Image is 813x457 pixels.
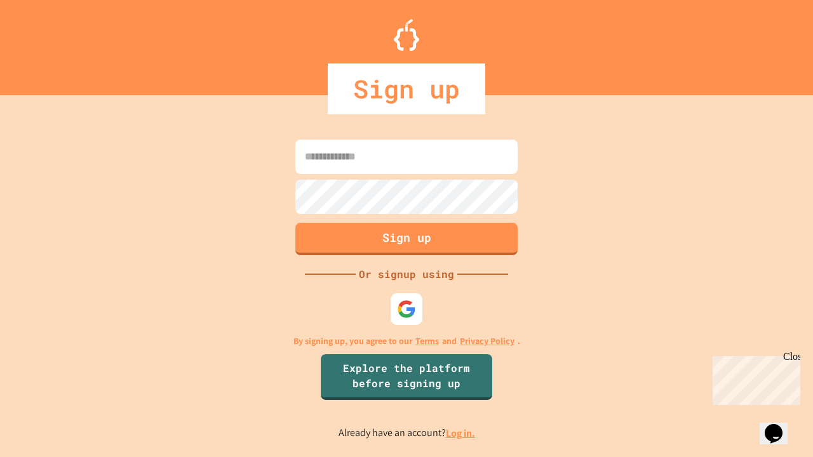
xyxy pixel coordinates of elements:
[295,223,518,255] button: Sign up
[339,425,475,441] p: Already have an account?
[397,300,416,319] img: google-icon.svg
[293,334,520,348] p: By signing up, you agree to our and .
[328,63,485,114] div: Sign up
[415,334,439,348] a: Terms
[356,267,457,282] div: Or signup using
[708,351,800,405] iframe: chat widget
[394,19,419,51] img: Logo.svg
[5,5,88,81] div: Chat with us now!Close
[460,334,514,348] a: Privacy Policy
[321,354,492,400] a: Explore the platform before signing up
[760,406,800,444] iframe: chat widget
[446,427,475,440] a: Log in.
